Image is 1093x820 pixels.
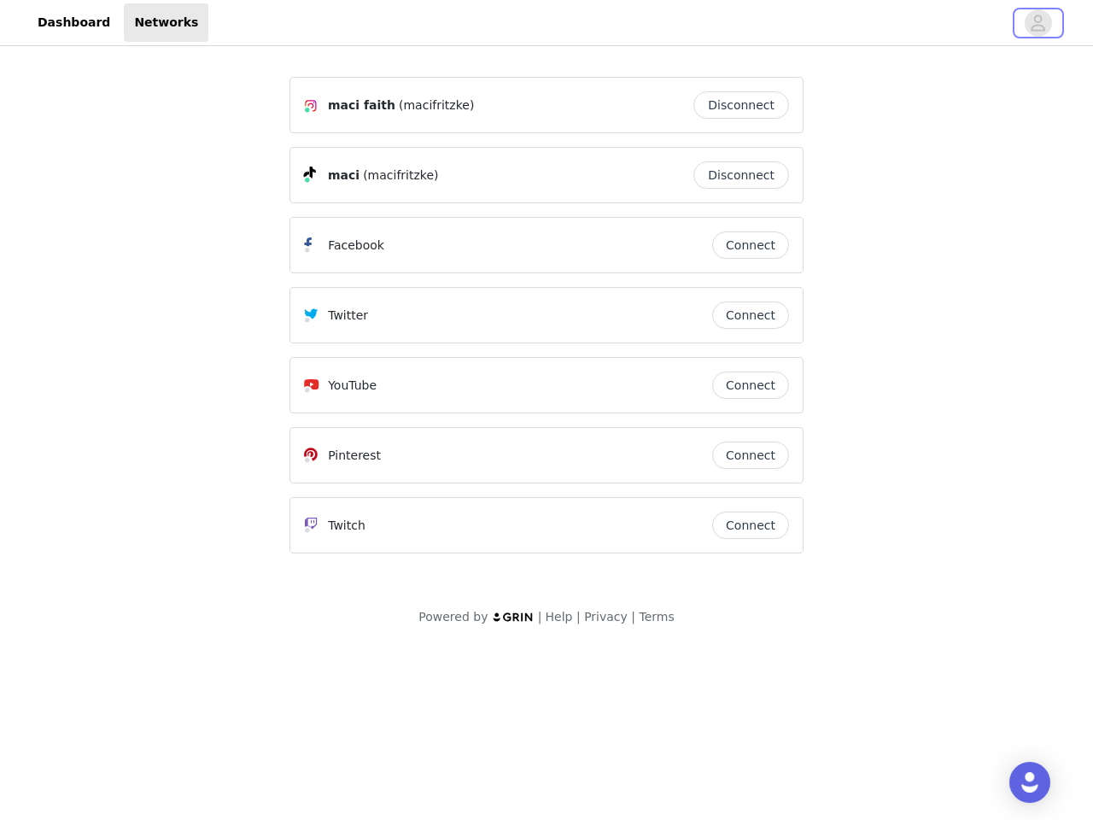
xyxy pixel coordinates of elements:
img: Instagram Icon [304,99,318,113]
button: Connect [712,372,789,399]
span: | [538,610,542,624]
a: Terms [639,610,674,624]
span: | [631,610,635,624]
span: (macifritzke) [399,97,474,114]
span: maci [328,167,359,184]
button: Connect [712,512,789,539]
p: Twitch [328,517,365,535]
button: Connect [712,231,789,259]
div: Open Intercom Messenger [1009,762,1050,803]
p: YouTube [328,377,377,395]
p: Pinterest [328,447,381,465]
span: Powered by [418,610,488,624]
div: avatar [1030,9,1046,37]
p: Facebook [328,237,384,255]
img: logo [492,612,535,623]
button: Disconnect [693,91,789,119]
a: Help [546,610,573,624]
span: | [576,610,581,624]
a: Dashboard [27,3,120,42]
p: Twitter [328,307,368,325]
span: (macifritzke) [363,167,438,184]
span: maci faith [328,97,395,114]
a: Networks [124,3,208,42]
button: Connect [712,442,789,469]
button: Disconnect [693,161,789,189]
a: Privacy [584,610,628,624]
button: Connect [712,302,789,329]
